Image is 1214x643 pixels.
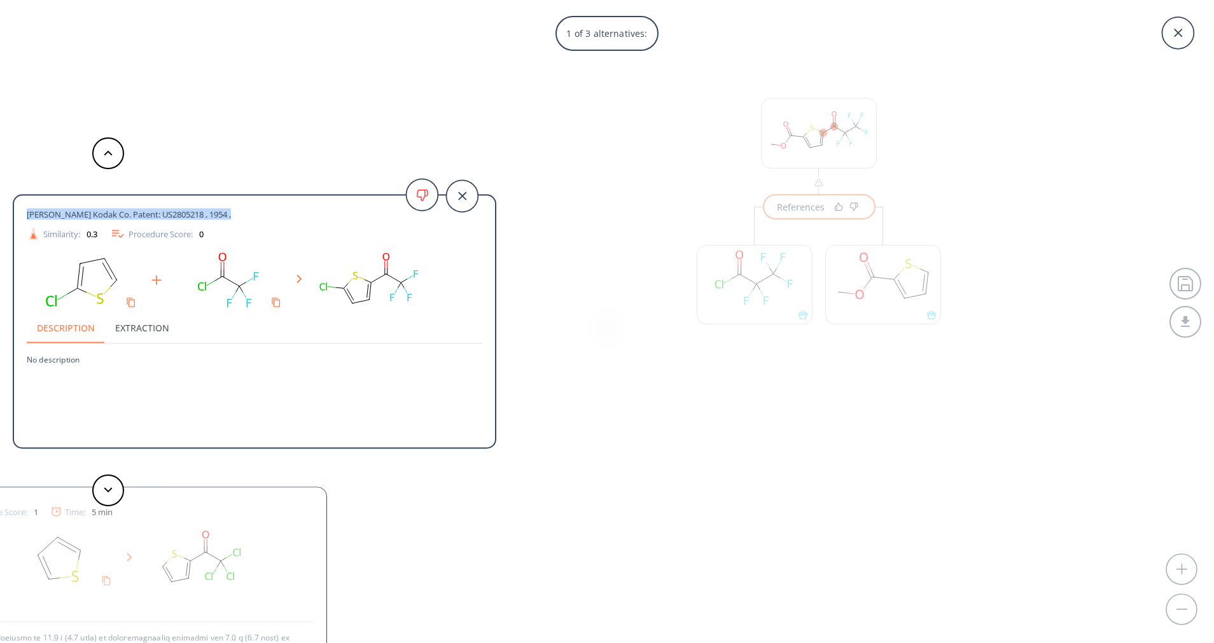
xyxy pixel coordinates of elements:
[87,230,97,238] div: 0.3
[27,248,141,313] svg: Clc1cccs1
[110,226,204,242] div: Procedure Score:
[560,20,653,46] p: 1 of 3 alternatives:
[199,230,204,238] div: 0
[27,227,97,240] div: Similarity:
[172,248,286,313] svg: O=C(Cl)C(F)(F)F
[266,293,286,313] button: Copy to clipboard
[121,293,141,313] button: Copy to clipboard
[27,313,482,343] div: procedure tabs
[27,313,105,343] button: Description
[105,313,179,343] button: Extraction
[27,344,482,365] p: No description
[312,248,427,313] svg: O=C(c1ccc(Cl)s1)C(F)(F)F
[27,209,231,220] span: [PERSON_NAME] Kodak Co. Patent: US2805218 , 1954 ,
